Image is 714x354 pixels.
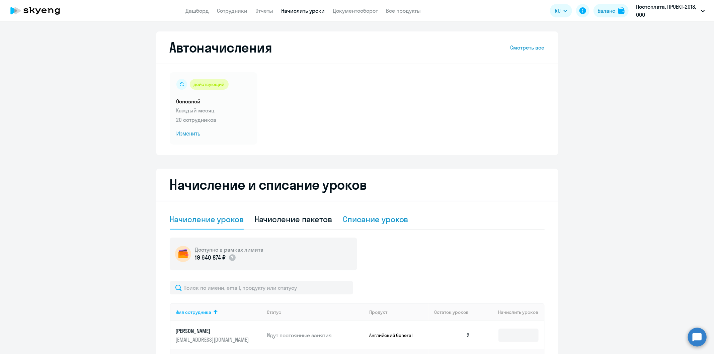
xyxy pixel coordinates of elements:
[593,4,629,17] button: Балансbalance
[386,7,421,14] a: Все продукты
[550,4,572,17] button: RU
[175,246,191,262] img: wallet-circle.png
[170,39,272,56] h2: Автоначисления
[186,7,209,14] a: Дашборд
[333,7,378,14] a: Документооборот
[176,336,251,343] p: [EMAIL_ADDRESS][DOMAIN_NAME]
[176,309,262,315] div: Имя сотрудника
[636,3,698,19] p: Постоплата, ПРОЕКТ-2018, ООО
[176,98,251,105] h5: Основной
[282,7,325,14] a: Начислить уроки
[176,106,251,114] p: Каждый месяц
[176,327,251,335] p: [PERSON_NAME]
[633,3,708,19] button: Постоплата, ПРОЕКТ-2018, ООО
[434,309,476,315] div: Остаток уроков
[429,321,476,349] td: 2
[170,281,353,294] input: Поиск по имени, email, продукту или статусу
[267,309,364,315] div: Статус
[555,7,561,15] span: RU
[369,309,387,315] div: Продукт
[170,177,545,193] h2: Начисление и списание уроков
[267,309,281,315] div: Статус
[176,309,212,315] div: Имя сотрудника
[176,116,251,124] p: 20 сотрудников
[195,253,226,262] p: 19 640 874 ₽
[598,7,615,15] div: Баланс
[475,303,544,321] th: Начислить уроков
[254,214,332,225] div: Начисление пакетов
[369,332,419,338] p: Английский General
[267,332,364,339] p: Идут постоянные занятия
[434,309,469,315] span: Остаток уроков
[190,79,229,90] div: действующий
[176,327,262,343] a: [PERSON_NAME][EMAIL_ADDRESS][DOMAIN_NAME]
[170,214,244,225] div: Начисление уроков
[369,309,429,315] div: Продукт
[618,7,625,14] img: balance
[195,246,264,253] h5: Доступно в рамках лимита
[343,214,408,225] div: Списание уроков
[217,7,248,14] a: Сотрудники
[256,7,273,14] a: Отчеты
[510,43,545,52] a: Смотреть все
[176,130,251,138] span: Изменить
